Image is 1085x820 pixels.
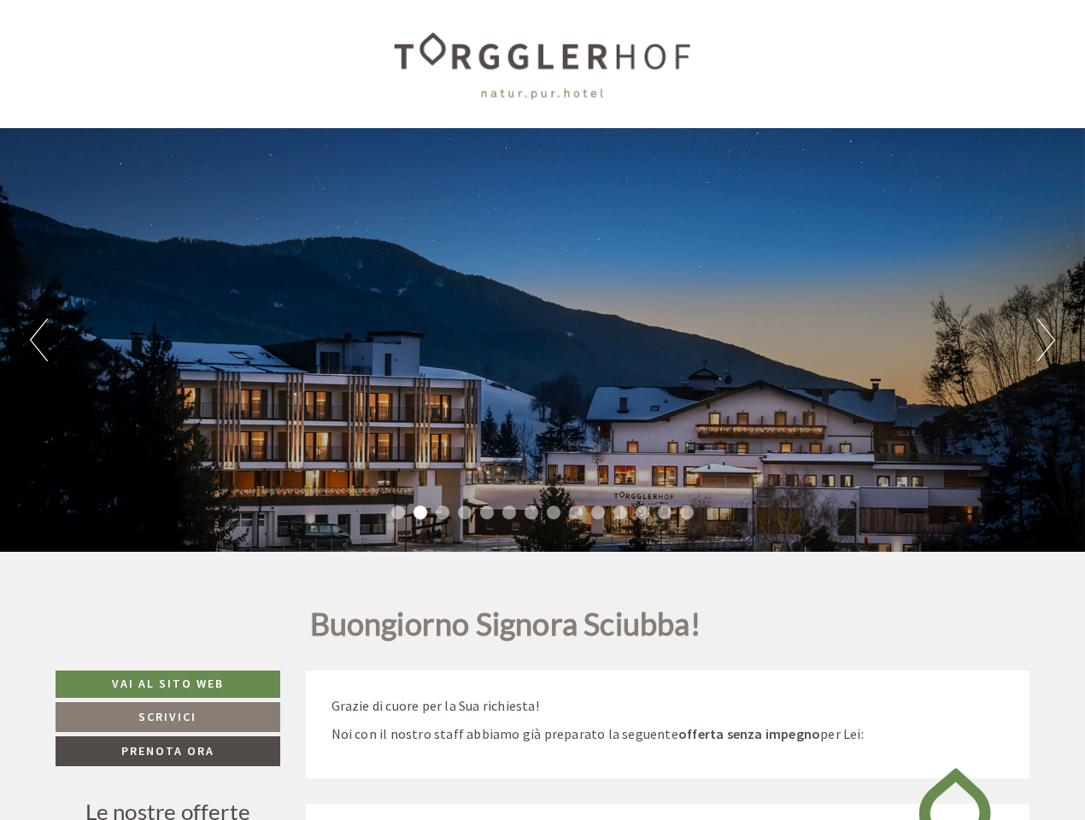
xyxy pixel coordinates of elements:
[56,736,280,766] a: Prenota ora
[30,319,48,361] button: Previous
[587,450,673,480] button: Invia
[56,671,280,698] a: Vai al sito web
[678,725,820,742] strong: offerta senza impegno
[331,696,1005,716] p: Grazie di cuore per la Sua richiesta!
[56,702,280,732] a: Scrivici
[1037,319,1055,361] button: Next
[14,47,267,99] div: Buon giorno, come possiamo aiutarla?
[331,724,1005,744] p: Noi con il nostro staff abbiamo già preparato la seguente per Lei:
[26,50,258,64] div: [GEOGRAPHIC_DATA]
[303,14,370,43] div: lunedì
[310,607,701,650] h1: Buongiorno Signora Sciubba!
[26,84,258,96] small: 23:36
